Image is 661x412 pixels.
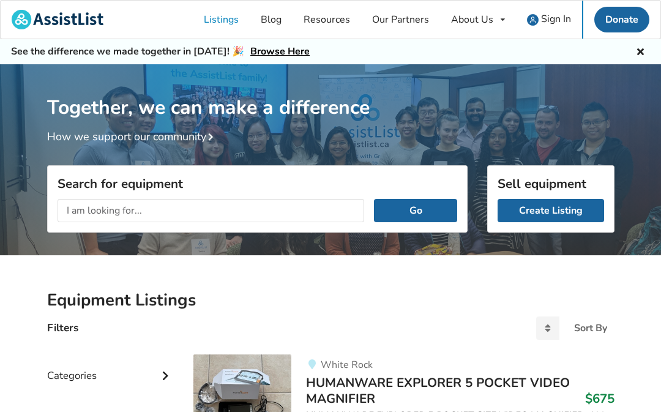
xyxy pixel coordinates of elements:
[498,199,604,222] a: Create Listing
[47,129,218,144] a: How we support our community
[250,45,310,58] a: Browse Here
[306,374,570,407] span: HUMANWARE EXPLORER 5 POCKET VIDEO MAGNIFIER
[321,358,373,372] span: White Rock
[11,45,310,58] h5: See the difference we made together in [DATE]! 🎉
[47,290,614,311] h2: Equipment Listings
[47,345,174,388] div: Categories
[541,12,571,26] span: Sign In
[58,176,457,192] h3: Search for equipment
[250,1,293,39] a: Blog
[193,1,250,39] a: Listings
[516,1,582,39] a: user icon Sign In
[585,391,614,406] h3: $675
[594,7,649,32] a: Donate
[47,64,614,120] h1: Together, we can make a difference
[574,323,607,333] div: Sort By
[361,1,440,39] a: Our Partners
[451,15,493,24] div: About Us
[58,199,365,222] input: I am looking for...
[374,199,457,222] button: Go
[47,321,78,335] h4: Filters
[527,14,539,26] img: user icon
[12,10,103,29] img: assistlist-logo
[293,1,361,39] a: Resources
[498,176,604,192] h3: Sell equipment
